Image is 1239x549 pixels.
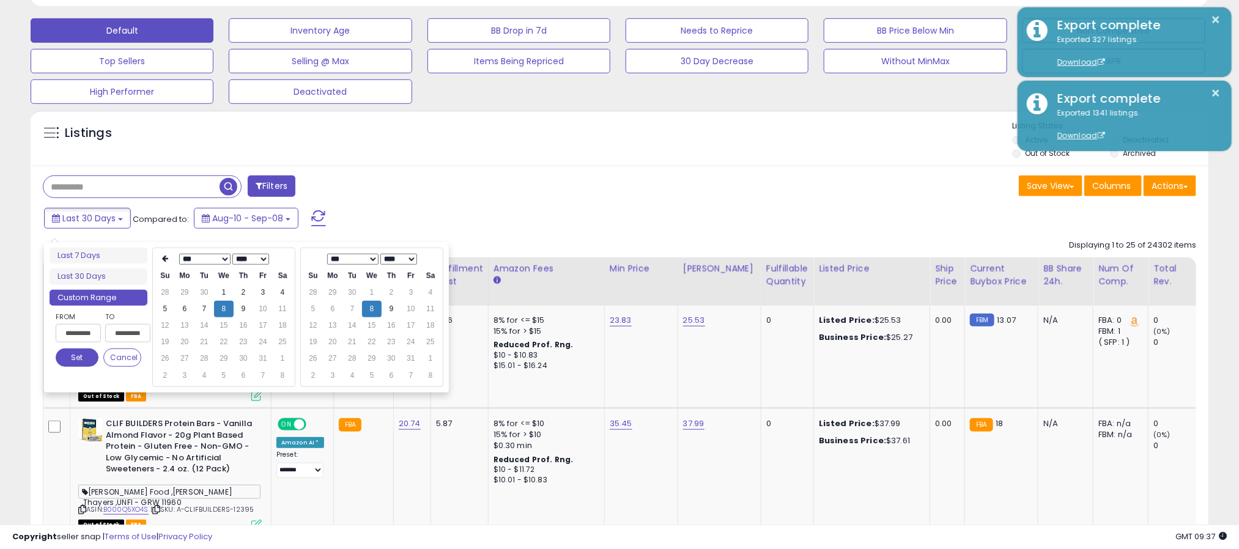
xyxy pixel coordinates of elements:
small: (0%) [1153,326,1171,336]
td: 30 [342,284,362,301]
td: 3 [323,367,342,384]
button: Default [31,18,213,43]
span: All listings that are currently out of stock and unavailable for purchase on Amazon [78,391,124,402]
div: 0 [1153,315,1203,326]
label: To [105,311,141,323]
td: 3 [175,367,194,384]
button: Items Being Repriced [427,49,610,73]
div: $37.99 [819,418,920,429]
td: 31 [253,350,273,367]
td: 15 [214,317,234,334]
a: 35.45 [610,418,632,430]
td: 5 [303,301,323,317]
b: Reduced Prof. Rng. [494,339,574,350]
li: Last 30 Days [50,268,147,285]
div: Current Buybox Price [970,262,1033,288]
small: FBM [970,314,994,326]
td: 20 [323,334,342,350]
td: 26 [303,350,323,367]
td: 3 [253,284,273,301]
div: 3.06 [436,315,479,326]
button: BB Price Below Min [824,18,1007,43]
td: 1 [214,284,234,301]
small: FBA [970,418,993,432]
td: 22 [362,334,382,350]
div: $37.61 [819,435,920,446]
td: 9 [234,301,253,317]
b: Business Price: [819,331,886,343]
td: 7 [401,367,421,384]
td: 29 [175,284,194,301]
div: ( SFP: 1 ) [1098,337,1139,348]
td: 11 [273,301,292,317]
button: Without MinMax [824,49,1007,73]
img: 51tSPkbyOQL._SL40_.jpg [78,418,103,443]
button: × [1211,12,1221,28]
div: $10 - $10.83 [494,350,595,361]
th: We [362,268,382,284]
button: Actions [1144,175,1196,196]
div: ASIN: [78,315,262,400]
div: 15% for > $15 [494,326,595,337]
td: 30 [194,284,214,301]
div: $10.01 - $10.83 [494,475,595,485]
td: 25 [421,334,440,350]
b: CLIF BUILDERS Protein Bars - Vanilla Almond Flavor - 20g Plant Based Protein - Gluten Free - Non-... [106,418,254,478]
td: 5 [214,367,234,384]
td: 2 [155,367,175,384]
th: Su [303,268,323,284]
a: Terms of Use [105,531,157,542]
td: 12 [155,317,175,334]
td: 23 [234,334,253,350]
td: 30 [382,350,401,367]
div: 0 [766,315,804,326]
button: Cancel [103,348,141,367]
div: FBM: n/a [1098,429,1139,440]
a: Privacy Policy [158,531,212,542]
button: High Performer [31,79,213,104]
td: 12 [303,317,323,334]
label: Archived [1123,148,1156,158]
span: Last 30 Days [62,212,116,224]
div: seller snap | | [12,531,212,543]
td: 15 [362,317,382,334]
td: 3 [401,284,421,301]
th: Th [382,268,401,284]
td: 29 [323,284,342,301]
span: Compared to: [133,213,189,225]
div: Exported 1341 listings. [1048,108,1222,142]
td: 10 [401,301,421,317]
th: Mo [175,268,194,284]
div: Export complete [1048,17,1222,34]
td: 9 [382,301,401,317]
td: 6 [175,301,194,317]
td: 18 [421,317,440,334]
div: FBA: 0 [1098,315,1139,326]
td: 13 [323,317,342,334]
small: (0%) [1153,430,1171,440]
div: 0.00 [935,418,955,429]
td: 14 [342,317,362,334]
td: 23 [382,334,401,350]
div: $0.30 min [494,440,595,451]
span: OFF [305,419,324,430]
button: Filters [248,175,295,197]
td: 6 [323,301,342,317]
b: Listed Price: [819,418,875,429]
td: 28 [194,350,214,367]
div: FBM: 1 [1098,326,1139,337]
button: Deactivated [229,79,412,104]
a: Download [1057,57,1105,67]
td: 29 [362,350,382,367]
td: 4 [421,284,440,301]
div: $25.53 [819,315,920,326]
th: Fr [401,268,421,284]
td: 1 [421,350,440,367]
td: 8 [273,367,292,384]
th: Sa [421,268,440,284]
td: 7 [253,367,273,384]
div: N/A [1043,418,1084,429]
td: 26 [155,350,175,367]
div: 0 [1153,337,1203,348]
button: Inventory Age [229,18,412,43]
